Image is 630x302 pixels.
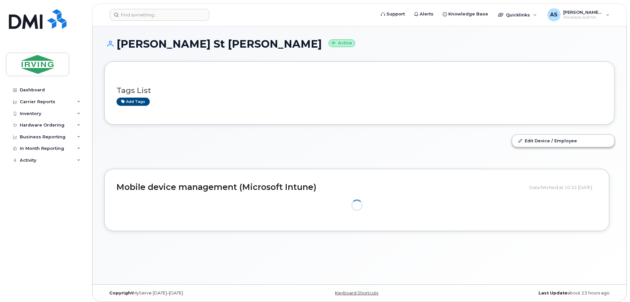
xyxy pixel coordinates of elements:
[104,290,275,296] div: MyServe [DATE]–[DATE]
[117,86,602,95] h3: Tags List
[444,290,615,296] div: about 23 hours ago
[117,183,524,192] h2: Mobile device management (Microsoft Intune)
[328,39,355,47] small: Active
[335,290,378,295] a: Keyboard Shortcuts
[117,98,150,106] a: Add tags
[109,290,133,295] strong: Copyright
[512,135,614,147] a: Edit Device / Employee
[538,290,567,295] strong: Last Update
[529,181,597,194] div: Data fetched at 10:32 [DATE]
[104,38,615,50] h1: [PERSON_NAME] St [PERSON_NAME]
